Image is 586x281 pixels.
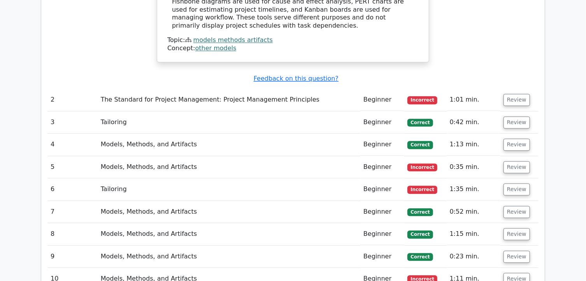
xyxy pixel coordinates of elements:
td: 1:35 min. [447,178,500,200]
td: Models, Methods, and Artifacts [98,246,360,268]
td: 1:15 min. [447,223,500,245]
td: Beginner [360,201,404,223]
button: Review [504,116,530,128]
td: Beginner [360,133,404,156]
button: Review [504,251,530,263]
td: Models, Methods, and Artifacts [98,223,360,245]
td: 0:52 min. [447,201,500,223]
td: Beginner [360,89,404,111]
td: Beginner [360,111,404,133]
td: 4 [47,133,98,156]
a: other models [195,44,237,52]
a: Feedback on this question? [254,75,339,82]
div: Concept: [167,44,419,53]
td: 8 [47,223,98,245]
td: Tailoring [98,111,360,133]
span: Correct [407,119,433,126]
td: 7 [47,201,98,223]
td: The Standard for Project Management: Project Management Principles [98,89,360,111]
td: 1:13 min. [447,133,500,156]
span: Correct [407,208,433,216]
td: 5 [47,156,98,178]
span: Incorrect [407,96,437,104]
button: Review [504,94,530,106]
span: Incorrect [407,186,437,193]
span: Correct [407,230,433,238]
button: Review [504,183,530,195]
td: Tailoring [98,178,360,200]
td: 1:01 min. [447,89,500,111]
button: Review [504,206,530,218]
td: 2 [47,89,98,111]
td: Models, Methods, and Artifacts [98,201,360,223]
td: Beginner [360,156,404,178]
span: Correct [407,141,433,149]
td: 0:35 min. [447,156,500,178]
td: 6 [47,178,98,200]
span: Correct [407,253,433,261]
td: 0:23 min. [447,246,500,268]
td: 9 [47,246,98,268]
button: Review [504,161,530,173]
a: models methods artifacts [193,36,273,44]
span: Incorrect [407,163,437,171]
div: Topic: [167,36,419,44]
td: Beginner [360,223,404,245]
td: 3 [47,111,98,133]
button: Review [504,228,530,240]
td: Beginner [360,246,404,268]
td: 0:42 min. [447,111,500,133]
td: Beginner [360,178,404,200]
td: Models, Methods, and Artifacts [98,156,360,178]
button: Review [504,139,530,151]
td: Models, Methods, and Artifacts [98,133,360,156]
